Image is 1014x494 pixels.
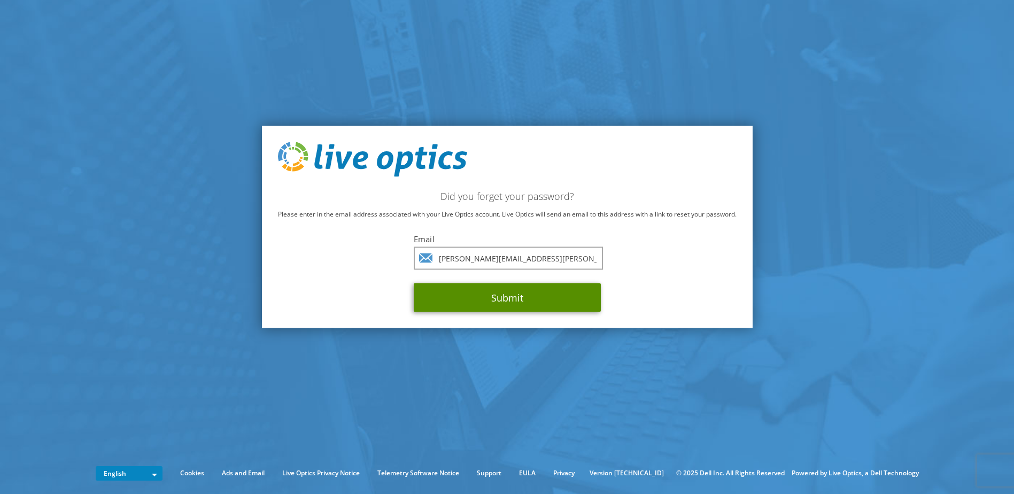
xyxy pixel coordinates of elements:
a: Live Optics Privacy Notice [274,467,368,479]
a: Support [469,467,509,479]
li: Powered by Live Optics, a Dell Technology [792,467,919,479]
a: Cookies [172,467,212,479]
li: Version [TECHNICAL_ID] [584,467,669,479]
li: © 2025 Dell Inc. All Rights Reserved [671,467,790,479]
a: EULA [511,467,544,479]
a: Privacy [545,467,583,479]
a: Telemetry Software Notice [369,467,467,479]
p: Please enter in the email address associated with your Live Optics account. Live Optics will send... [278,209,737,220]
img: live_optics_svg.svg [278,142,467,177]
h2: Did you forget your password? [278,190,737,202]
button: Submit [414,283,601,312]
a: Ads and Email [214,467,273,479]
label: Email [414,234,601,244]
